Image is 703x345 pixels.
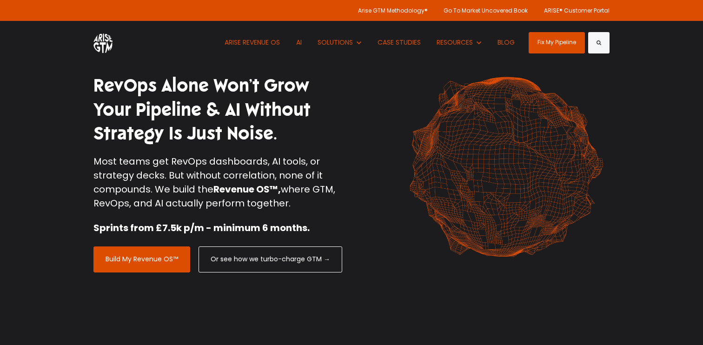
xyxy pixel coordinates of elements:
button: Search [588,32,610,53]
a: Build My Revenue OS™ [93,246,190,272]
button: Show submenu for SOLUTIONS SOLUTIONS [311,21,368,64]
img: shape-61 orange [403,67,610,267]
a: BLOG [491,21,522,64]
a: AI [289,21,309,64]
h1: RevOps Alone Won’t Grow Your Pipeline & AI Without Strategy Is Just Noise. [93,74,345,146]
a: Fix My Pipeline [529,32,585,53]
nav: Desktop navigation [218,21,521,64]
span: SOLUTIONS [318,38,353,47]
strong: Sprints from £7.5k p/m - minimum 6 months. [93,221,310,234]
p: Most teams get RevOps dashboards, AI tools, or strategy decks. But without correlation, none of i... [93,154,345,210]
a: Or see how we turbo-charge GTM → [199,246,342,272]
strong: Revenue OS™, [213,183,281,196]
img: ARISE GTM logo (1) white [93,32,113,53]
button: Show submenu for RESOURCES RESOURCES [430,21,488,64]
a: ARISE REVENUE OS [218,21,287,64]
a: CASE STUDIES [371,21,428,64]
span: RESOURCES [437,38,473,47]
